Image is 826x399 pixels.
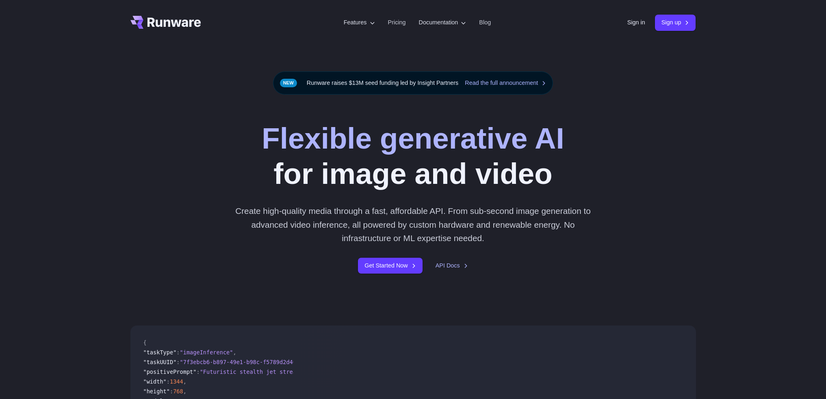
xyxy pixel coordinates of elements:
span: "taskUUID" [143,359,177,365]
span: "imageInference" [180,349,233,356]
a: Get Started Now [358,258,422,274]
a: API Docs [436,261,468,270]
span: : [176,349,180,356]
a: Blog [479,18,491,27]
span: : [170,388,173,395]
span: "7f3ebcb6-b897-49e1-b98c-f5789d2d40d7" [180,359,306,365]
a: Sign in [627,18,645,27]
span: "Futuristic stealth jet streaking through a neon-lit cityscape with glowing purple exhaust" [200,369,503,375]
span: : [196,369,199,375]
span: : [167,378,170,385]
label: Documentation [419,18,466,27]
span: , [233,349,236,356]
span: 1344 [170,378,183,385]
h1: for image and video [262,121,564,191]
span: "width" [143,378,167,385]
span: { [143,339,147,346]
span: "positivePrompt" [143,369,197,375]
p: Create high-quality media through a fast, affordable API. From sub-second image generation to adv... [232,204,594,245]
span: 768 [173,388,183,395]
div: Runware raises $13M seed funding led by Insight Partners [273,71,553,95]
span: , [183,378,186,385]
span: "taskType" [143,349,177,356]
a: Read the full announcement [465,78,546,88]
label: Features [344,18,375,27]
a: Sign up [655,15,696,30]
a: Pricing [388,18,406,27]
span: "height" [143,388,170,395]
span: : [176,359,180,365]
a: Go to / [130,16,201,29]
strong: Flexible generative AI [262,122,564,155]
span: , [183,388,186,395]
